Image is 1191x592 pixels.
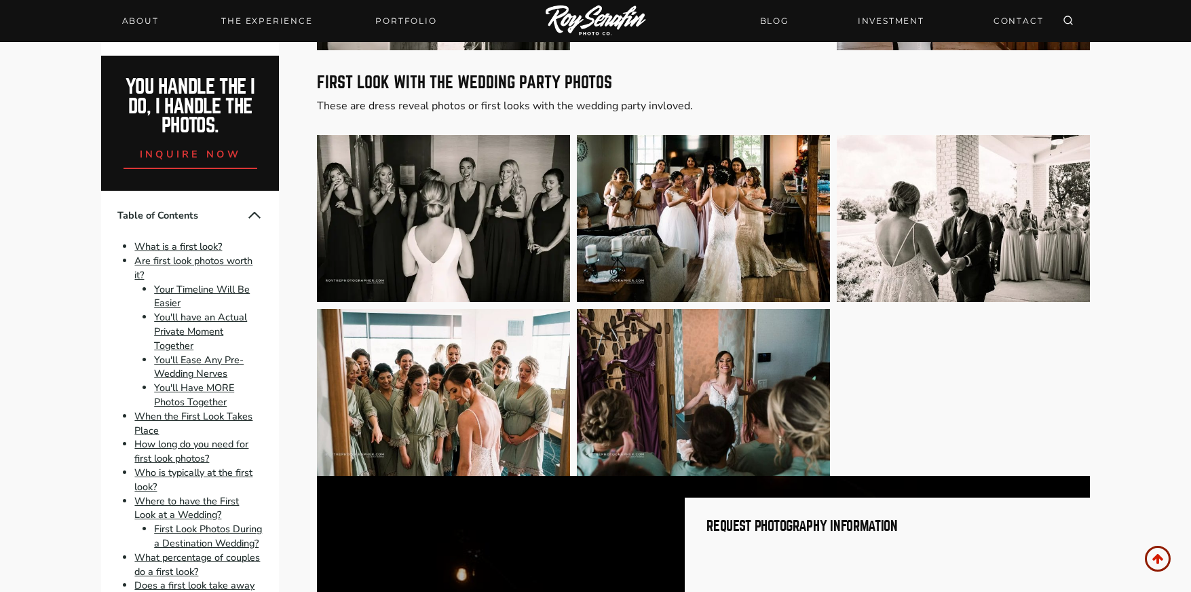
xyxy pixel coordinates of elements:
[1059,12,1078,31] button: View Search Form
[317,309,570,476] img: What is a First Look at a wedding? Pros & Cons (First Look Photos) 24
[116,77,265,136] h2: You handle the i do, I handle the photos.
[134,409,252,437] a: When the First Look Takes Place
[114,12,445,31] nav: Primary Navigation
[117,208,246,223] span: Table of Contents
[246,207,263,223] button: Collapse Table of Contents
[134,466,252,494] a: Who is typically at the first look?
[134,494,239,522] a: Where to have the First Look at a Wedding?
[154,522,262,550] a: First Look Photos During a Destination Wedding?
[154,310,247,352] a: You'll have an Actual Private Moment Together
[317,99,1089,113] p: These are dress reveal photos or first looks with the wedding party invloved.
[850,9,932,33] a: INVESTMENT
[317,135,570,302] img: What is a First Look at a wedding? Pros & Cons (First Look Photos) 21
[140,147,242,161] span: inquire now
[1145,546,1171,572] a: Scroll to top
[577,309,830,476] img: What is a First Look at a wedding? Pros & Cons (First Look Photos) 25
[114,12,167,31] a: About
[134,438,248,466] a: How long do you need for first look photos?
[154,381,234,409] a: You'll Have MORE Photos Together
[546,5,646,37] img: Logo of Roy Serafin Photo Co., featuring stylized text in white on a light background, representi...
[837,135,1090,302] img: What is a First Look at a wedding? Pros & Cons (First Look Photos) 23
[367,12,445,31] a: Portfolio
[134,551,260,578] a: What percentage of couples do a first look?
[752,9,797,33] a: BLOG
[706,519,1046,533] h2: Request Photography Information
[154,353,244,381] a: You'll Ease Any Pre-Wedding Nerves
[134,240,222,253] a: What is a first look?
[154,282,250,310] a: Your Timeline Will Be Easier
[213,12,320,31] a: THE EXPERIENCE
[577,135,830,302] img: What is a First Look at a wedding? Pros & Cons (First Look Photos) 22
[985,9,1052,33] a: CONTACT
[124,136,258,169] a: inquire now
[752,9,1052,33] nav: Secondary Navigation
[134,254,252,282] a: Are first look photos worth it?
[317,75,1089,91] h3: First Look with the Wedding Party photos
